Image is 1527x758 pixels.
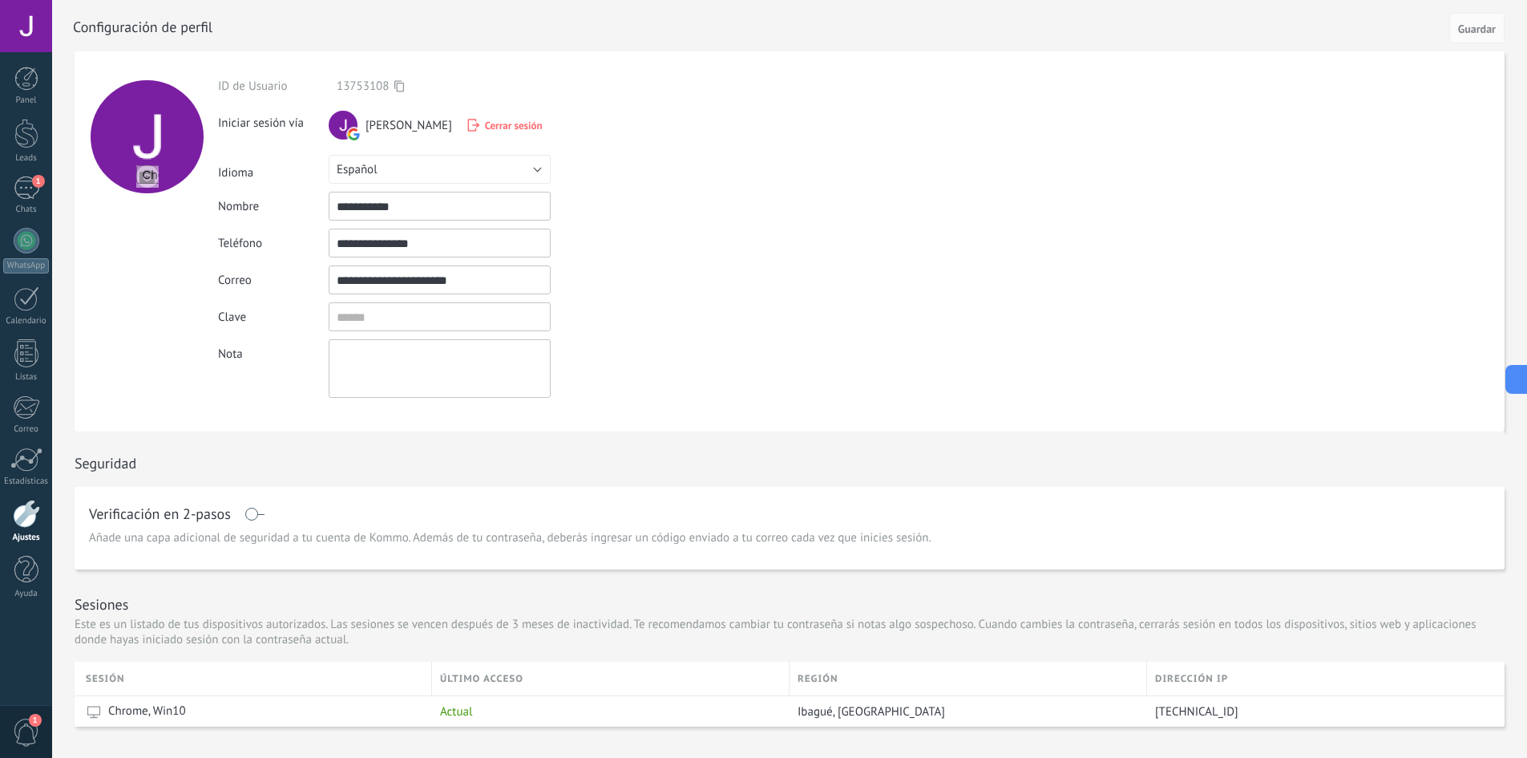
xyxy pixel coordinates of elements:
div: Ibagué, Colombia [790,696,1139,727]
span: Actual [440,704,472,719]
h1: Verificación en 2-pasos [89,508,231,521]
div: 186.112.114.75 [1147,696,1493,727]
div: ID de Usuario [218,79,329,94]
h1: Sesiones [75,595,128,614]
div: último acceso [432,662,789,695]
div: Idioma [218,159,329,180]
span: Ibagué, [GEOGRAPHIC_DATA] [798,704,945,719]
div: Nombre [218,199,329,214]
div: Listas [3,372,50,383]
div: Región [790,662,1146,695]
span: Cerrar sesión [485,119,543,132]
div: Panel [3,95,50,106]
span: Chrome, Win10 [108,703,186,719]
button: Español [329,155,551,184]
span: Español [337,162,378,177]
span: 1 [29,714,42,727]
div: Teléfono [218,236,329,251]
div: Clave [218,310,329,325]
div: Calendario [3,316,50,326]
div: Ajustes [3,533,50,543]
div: Leads [3,153,50,164]
div: WhatsApp [3,258,49,274]
div: Nota [218,339,329,362]
span: 1 [32,175,45,188]
span: 13753108 [337,79,389,94]
div: Sesión [86,662,431,695]
div: Chats [3,205,50,215]
button: Guardar [1449,13,1505,43]
div: Correo [218,273,329,288]
span: Añade una capa adicional de seguridad a tu cuenta de Kommo. Además de tu contraseña, deberás ingr... [89,530,931,546]
div: Iniciar sesión vía [218,109,329,131]
span: [PERSON_NAME] [366,118,452,133]
span: [TECHNICAL_ID] [1155,704,1238,719]
div: Correo [3,424,50,435]
div: Estadísticas [3,476,50,487]
div: Ayuda [3,589,50,599]
p: Este es un listado de tus dispositivos autorizados. Las sesiones se vencen después de 3 meses de ... [75,617,1505,647]
span: Guardar [1458,23,1496,34]
div: Dirección IP [1147,662,1505,695]
h1: Seguridad [75,454,136,472]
